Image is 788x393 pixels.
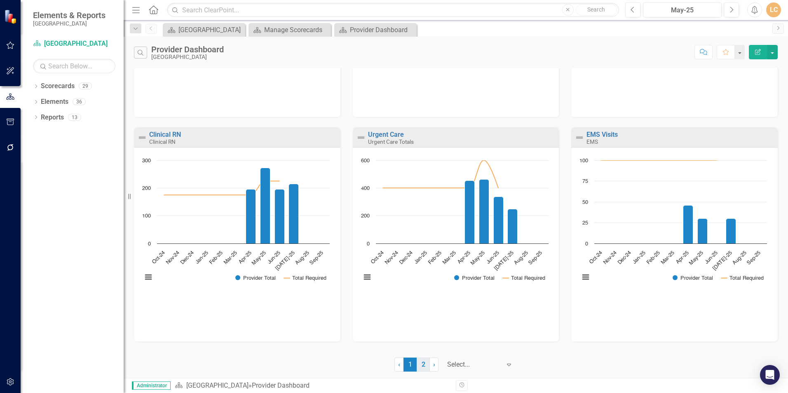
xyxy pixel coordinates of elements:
[275,189,285,243] path: Jun-25, 195. Provider Total.
[384,250,399,265] text: Nov-24
[142,158,151,164] text: 300
[350,25,415,35] div: Provider Dashboard
[398,250,413,265] text: Dec-24
[79,83,92,90] div: 29
[586,131,618,138] a: EMS Visits
[361,158,370,164] text: 600
[441,250,457,265] text: Mar-25
[417,358,430,372] a: 2
[151,54,224,60] div: [GEOGRAPHIC_DATA]
[165,25,243,35] a: [GEOGRAPHIC_DATA]
[149,138,176,145] small: Clinical RN
[4,9,19,24] img: ClearPoint Strategy
[673,275,713,281] button: Show Provider Total
[585,241,588,247] text: 0
[660,250,675,265] text: Mar-25
[195,250,209,265] text: Jan-25
[493,250,515,271] text: [DATE]-25
[138,156,334,290] svg: Interactive chart
[142,213,151,219] text: 100
[586,138,598,145] small: EMS
[368,138,414,145] small: Urgent Care Totals
[41,82,75,91] a: Scorecards
[294,250,310,266] text: Aug-25
[433,360,435,368] span: ›
[600,159,718,162] g: Total Required, series 2 of 2. Line with 12 data points.
[33,59,115,73] input: Search Below...
[309,250,324,266] text: Sep-25
[464,180,474,243] path: Apr-25, 453. Provider Total.
[361,186,370,191] text: 400
[132,381,171,390] span: Administrator
[575,156,771,290] svg: Interactive chart
[41,113,64,122] a: Reports
[68,114,81,121] div: 13
[353,127,559,342] div: Double-Click to Edit
[617,250,632,265] text: Dec-24
[470,250,486,266] text: May-25
[576,4,617,16] button: Search
[165,250,181,265] text: Nov-24
[148,241,151,247] text: 0
[479,179,489,243] path: May-25, 462. Provider Total.
[589,250,604,265] text: Oct-24
[151,45,224,54] div: Provider Dashboard
[251,250,267,266] text: May-25
[485,250,500,265] text: Jun-25
[575,156,774,290] div: Chart. Highcharts interactive chart.
[73,98,86,105] div: 36
[632,250,647,265] text: Jan-25
[683,205,693,243] path: Apr-25, 46. Provider Total.
[264,25,329,35] div: Manage Scorecards
[413,250,428,265] text: Jan-25
[361,213,370,219] text: 200
[646,250,661,265] text: Feb-25
[137,133,147,143] img: Not Defined
[289,184,299,243] path: Jul-25, 214. Provider Total.
[493,196,503,243] path: Jun-25, 336. Provider Total.
[503,275,545,281] button: Show Total Required
[142,186,151,191] text: 200
[370,250,385,265] text: Oct-24
[704,250,719,265] text: Jun-25
[698,218,708,243] path: May-25, 30. Provider Total.
[357,156,553,290] svg: Interactive chart
[507,209,517,243] path: Jul-25, 248. Provider Total.
[251,25,329,35] a: Manage Scorecards
[186,381,249,389] a: [GEOGRAPHIC_DATA]
[41,97,68,107] a: Elements
[238,250,253,265] text: Apr-25
[582,179,588,184] text: 75
[675,250,690,265] text: Apr-25
[580,271,591,283] button: View chart menu, Chart
[151,250,166,265] text: Oct-24
[603,250,618,265] text: Nov-24
[336,25,415,35] a: Provider Dashboard
[643,2,722,17] button: May-25
[180,250,195,265] text: Dec-24
[356,133,366,143] img: Not Defined
[252,381,310,389] div: Provider Dashboard
[582,220,588,226] text: 25
[579,158,588,164] text: 100
[223,250,238,265] text: Mar-25
[267,250,281,265] text: Jun-25
[571,127,778,342] div: Double-Click to Edit
[646,5,719,15] div: May-25
[454,275,494,281] button: Show Provider Total
[361,271,373,283] button: View chart menu, Chart
[712,250,733,271] text: [DATE]-25
[274,250,296,271] text: [DATE]-25
[457,250,471,265] text: Apr-25
[260,168,270,243] path: May-25, 273. Provider Total.
[175,381,450,391] div: »
[427,250,442,265] text: Feb-25
[138,156,336,290] div: Chart. Highcharts interactive chart.
[143,271,154,283] button: View chart menu, Chart
[688,250,704,266] text: May-25
[732,250,748,266] text: Aug-25
[587,6,605,13] span: Search
[209,250,224,265] text: Feb-25
[766,2,781,17] button: LC
[357,156,555,290] div: Chart. Highcharts interactive chart.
